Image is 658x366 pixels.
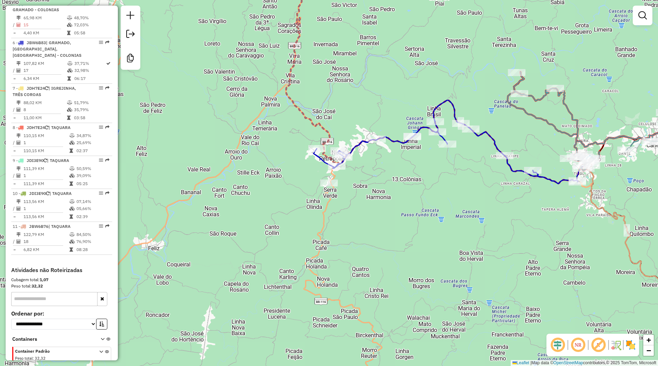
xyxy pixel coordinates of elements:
span: 8 - [13,125,70,130]
td: 1 [23,172,69,179]
a: Zoom out [643,345,654,356]
i: Total de Atividades [16,239,21,244]
td: 84,50% [76,231,109,238]
span: JDH7E24 [27,86,45,91]
i: Tempo total em rota [67,31,70,35]
span: Peso total [15,356,33,361]
td: 48,70% [74,14,109,21]
i: Distância Total [16,101,21,105]
i: Veículo já utilizado nesta sessão [45,86,48,90]
td: = [13,213,16,220]
td: 34,87% [76,132,109,139]
td: 05:58 [74,29,109,36]
td: 02:39 [76,213,109,220]
td: 37,71% [74,60,106,67]
i: Distância Total [16,16,21,20]
td: / [13,139,16,146]
em: Rota exportada [105,191,109,195]
em: Opções [99,40,103,45]
span: 11 - [13,224,70,229]
td: 8 [23,106,67,113]
td: 25,69% [76,139,109,146]
em: Opções [99,125,103,129]
i: Total de Atividades [16,206,21,211]
td: 113,56 KM [23,198,69,205]
img: Exibir/Ocultar setores [625,339,636,351]
a: OpenStreetMap [553,360,583,365]
td: / [13,106,16,113]
td: 39,09% [76,172,109,179]
i: % de utilização da cubagem [67,23,72,27]
span: Exibir rótulo [590,337,607,353]
i: Tempo total em rota [69,215,73,219]
img: Gramado [585,154,595,163]
td: 65,98 KM [23,14,67,21]
i: Distância Total [16,61,21,66]
em: Rota exportada [105,40,109,45]
td: 107,82 KM [23,60,67,67]
td: = [13,180,16,187]
i: Total de Atividades [16,23,21,27]
span: | TAQUARA [48,224,70,229]
td: / [13,21,16,28]
i: Total de Atividades [16,68,21,73]
em: Opções [99,86,103,90]
i: % de utilização do peso [67,16,72,20]
td: 15 [23,21,67,28]
span: + [646,335,651,344]
span: : [33,356,34,361]
td: 88,02 KM [23,99,67,106]
td: 05:25 [76,180,109,187]
td: 32,98% [74,67,106,74]
span: | TAQUARA [49,191,72,196]
a: Nova sessão e pesquisa [123,8,137,24]
i: Total de Atividades [16,174,21,178]
div: Cubagem total: [11,277,112,283]
td: 11,00 KM [23,114,67,121]
i: Distância Total [16,199,21,204]
td: 122,79 KM [23,231,69,238]
i: Veículo já utilizado nesta sessão [45,126,48,130]
i: % de utilização do peso [69,199,75,204]
em: Rota exportada [105,158,109,162]
td: 110,15 KM [23,132,69,139]
td: 6,34 KM [23,75,67,82]
td: 50,59% [76,165,109,172]
td: 02:37 [76,147,109,154]
i: Tempo total em rota [67,76,71,81]
i: Distância Total [16,134,21,138]
em: Opções [99,191,103,195]
i: Tempo total em rota [67,116,70,120]
i: % de utilização do peso [69,167,75,171]
div: Atividade não roteirizada - SABOR DE FRUTAS [582,155,599,162]
em: Opções [99,158,103,162]
i: % de utilização do peso [69,134,75,138]
i: % de utilização do peso [69,232,75,237]
img: Fluxo de ruas [610,339,622,351]
span: 9 - [13,158,69,163]
em: Opções [99,224,103,228]
td: 35,79% [74,106,109,113]
a: Exibir filtros [636,8,650,22]
td: 06:17 [74,75,106,82]
i: % de utilização da cubagem [69,239,75,244]
td: = [13,114,16,121]
i: % de utilização do peso [67,61,73,66]
i: Distância Total [16,232,21,237]
i: Distância Total [16,167,21,171]
td: 6,82 KM [23,246,69,253]
span: Containers [12,335,92,343]
td: 51,79% [74,99,109,106]
span: 6 - [13,40,81,58]
div: Atividade não roteirizada - SOCIEDADE DE CANTO AMIZADE [320,179,338,187]
td: 1 [23,139,69,146]
i: Tempo total em rota [69,149,73,153]
td: / [13,67,16,74]
strong: 1,07 [40,277,48,282]
strong: 32,32 [32,283,43,289]
i: Veículo já utilizado nesta sessão [43,158,47,163]
td: 111,39 KM [23,180,69,187]
h4: Atividades não Roteirizadas [11,267,112,273]
td: 07,14% [76,198,109,205]
span: − [646,346,651,355]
